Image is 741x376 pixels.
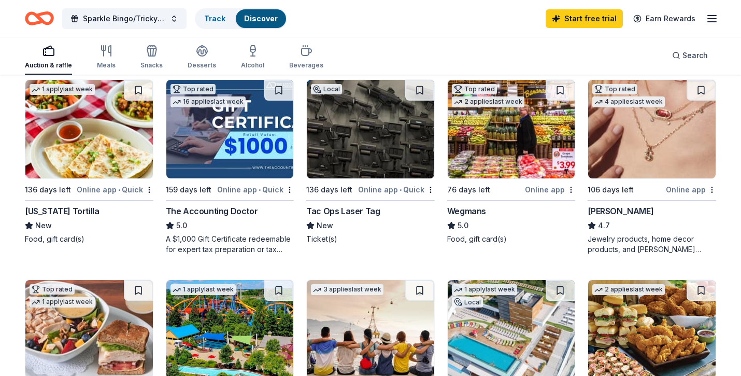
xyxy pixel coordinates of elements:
div: 1 apply last week [30,84,95,95]
a: Image for Tac Ops Laser TagLocal136 days leftOnline app•QuickTac Ops Laser TagNewTicket(s) [306,79,435,244]
div: Online app [525,183,575,196]
a: Earn Rewards [627,9,702,28]
div: Desserts [188,61,216,69]
div: Wegmans [447,205,486,217]
div: 2 applies last week [592,284,665,295]
div: Online app [666,183,716,196]
span: 5.0 [458,219,468,232]
a: Track [204,14,225,23]
span: 4.7 [598,219,610,232]
div: 3 applies last week [311,284,383,295]
div: 4 applies last week [592,96,665,107]
img: Image for Kendra Scott [588,80,716,178]
span: New [317,219,333,232]
div: Top rated [592,84,637,94]
div: 106 days left [588,184,634,196]
div: The Accounting Doctor [166,205,258,217]
img: Image for California Tortilla [25,80,153,178]
button: TrackDiscover [195,8,287,29]
div: 1 apply last week [452,284,517,295]
div: Snacks [140,61,163,69]
span: 5.0 [176,219,187,232]
div: Meals [97,61,116,69]
div: Food, gift card(s) [25,234,153,244]
div: 159 days left [166,184,211,196]
button: Alcohol [241,40,264,75]
div: Local [311,84,342,94]
div: [US_STATE] Tortilla [25,205,99,217]
button: Auction & raffle [25,40,72,75]
img: Image for Wegmans [448,80,575,178]
img: Image for The Accounting Doctor [166,80,294,178]
div: 76 days left [447,184,490,196]
button: Search [664,45,716,66]
div: Beverages [289,61,323,69]
div: Auction & raffle [25,61,72,69]
div: Jewelry products, home decor products, and [PERSON_NAME] Gives Back event in-store or online (or ... [588,234,716,255]
div: Local [452,297,483,308]
div: Top rated [30,284,75,295]
div: Alcohol [241,61,264,69]
div: Online app Quick [358,183,435,196]
div: 2 applies last week [452,96,524,107]
a: Image for The Accounting DoctorTop rated16 applieslast week159 days leftOnline app•QuickThe Accou... [166,79,294,255]
div: Top rated [452,84,497,94]
span: Sparkle Bingo/Tricky Tray [83,12,166,25]
a: Discover [244,14,278,23]
button: Meals [97,40,116,75]
div: Online app Quick [217,183,294,196]
span: Search [682,49,708,62]
span: New [35,219,52,232]
span: • [118,186,120,194]
img: Image for Tac Ops Laser Tag [307,80,434,178]
div: 1 apply last week [30,297,95,308]
div: [PERSON_NAME] [588,205,653,217]
div: 1 apply last week [170,284,236,295]
div: Food, gift card(s) [447,234,576,244]
div: Top rated [170,84,216,94]
span: • [259,186,261,194]
div: A $1,000 Gift Certificate redeemable for expert tax preparation or tax resolution services—recipi... [166,234,294,255]
span: • [400,186,402,194]
div: Ticket(s) [306,234,435,244]
div: 16 applies last week [170,96,246,107]
a: Image for WegmansTop rated2 applieslast week76 days leftOnline appWegmans5.0Food, gift card(s) [447,79,576,244]
div: Online app Quick [77,183,153,196]
a: Image for Kendra ScottTop rated4 applieslast week106 days leftOnline app[PERSON_NAME]4.7Jewelry p... [588,79,716,255]
button: Sparkle Bingo/Tricky Tray [62,8,187,29]
button: Snacks [140,40,163,75]
div: Tac Ops Laser Tag [306,205,380,217]
a: Start free trial [546,9,623,28]
button: Beverages [289,40,323,75]
a: Image for California Tortilla1 applylast week136 days leftOnline app•Quick[US_STATE] TortillaNewF... [25,79,153,244]
div: 136 days left [306,184,352,196]
button: Desserts [188,40,216,75]
a: Home [25,6,54,31]
div: 136 days left [25,184,71,196]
